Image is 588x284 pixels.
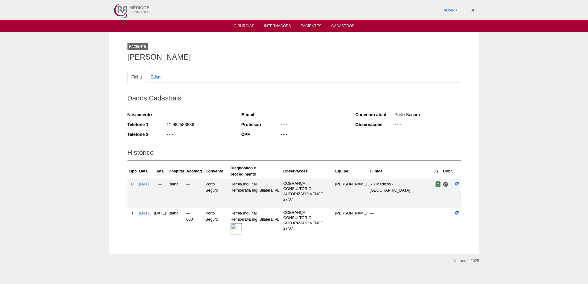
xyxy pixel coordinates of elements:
th: Convênio [204,164,229,179]
td: [PERSON_NAME] [334,179,369,208]
div: Porto Seguro [394,112,461,119]
td: — [185,179,204,208]
a: [DATE] [139,211,152,215]
td: RR Médicos - [GEOGRAPHIC_DATA] [369,179,434,208]
td: — [369,208,434,238]
th: Equipe [334,164,369,179]
div: Observações [355,121,394,128]
td: — [153,179,168,208]
h1: [PERSON_NAME] [127,53,461,61]
th: Clínica [369,164,434,179]
th: Hospital [167,164,185,179]
div: - - - [166,112,233,119]
td: Porto Seguro [204,208,229,238]
div: C [129,181,137,187]
p: COBRANÇA CONSULTÓRIO AUTORIZADO VENCE 27/07 [283,210,333,231]
div: - - - [280,131,347,139]
th: Observações [282,164,334,179]
div: - - - [280,121,347,129]
span: [DATE] [154,211,166,215]
th: Acomod. [185,164,204,179]
div: Telefone 2 [127,131,166,138]
div: Nascimento [127,112,166,118]
i: Sair [471,8,474,12]
div: Intranet | 2025 [454,258,479,264]
a: [DATE] [139,182,152,186]
th: Diagnóstico e procedimento [229,164,282,179]
td: Blanc [167,208,185,238]
span: Consultório [443,182,448,187]
a: Ficha [127,71,146,83]
td: [PERSON_NAME] [334,208,369,238]
td: Porto Seguro [204,179,229,208]
td: — 000 [185,208,204,238]
h2: Dados Cadastrais [127,92,461,106]
th: S [434,164,442,179]
th: Alta [153,164,168,179]
div: Telefone 1 [127,121,166,128]
h2: Histórico [127,146,461,161]
a: Internações [264,24,291,30]
td: Hérnia Inguinal Herniorrafia Ing. Bilateral VL [229,179,282,208]
th: Tipo [127,164,138,179]
div: E-mail [241,112,280,118]
div: Convênio atual [355,112,394,118]
a: Cadastros [331,24,354,30]
th: Cobr. [442,164,454,179]
div: CPF [241,131,280,138]
div: Profissão [241,121,280,128]
th: Data [138,164,153,179]
div: Paciente [127,43,148,50]
td: Blanc [167,179,185,208]
a: Pacientes [301,24,321,30]
a: Editar [147,71,166,83]
div: - - - [280,112,347,119]
a: ADMRR [444,8,457,12]
div: - - - [394,121,461,129]
td: Hérnia Inguinal Herniorrafia Ing. Bilateral VL [229,208,282,238]
div: 11 982583836 [166,121,233,129]
div: - - - [166,131,233,139]
p: COBRANÇA CONSULTÓRIO AUTORIZADO VENCE 27/07 [283,181,333,202]
span: Confirmada [436,181,441,187]
a: Cirurgias [234,24,254,30]
div: I [129,210,137,216]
